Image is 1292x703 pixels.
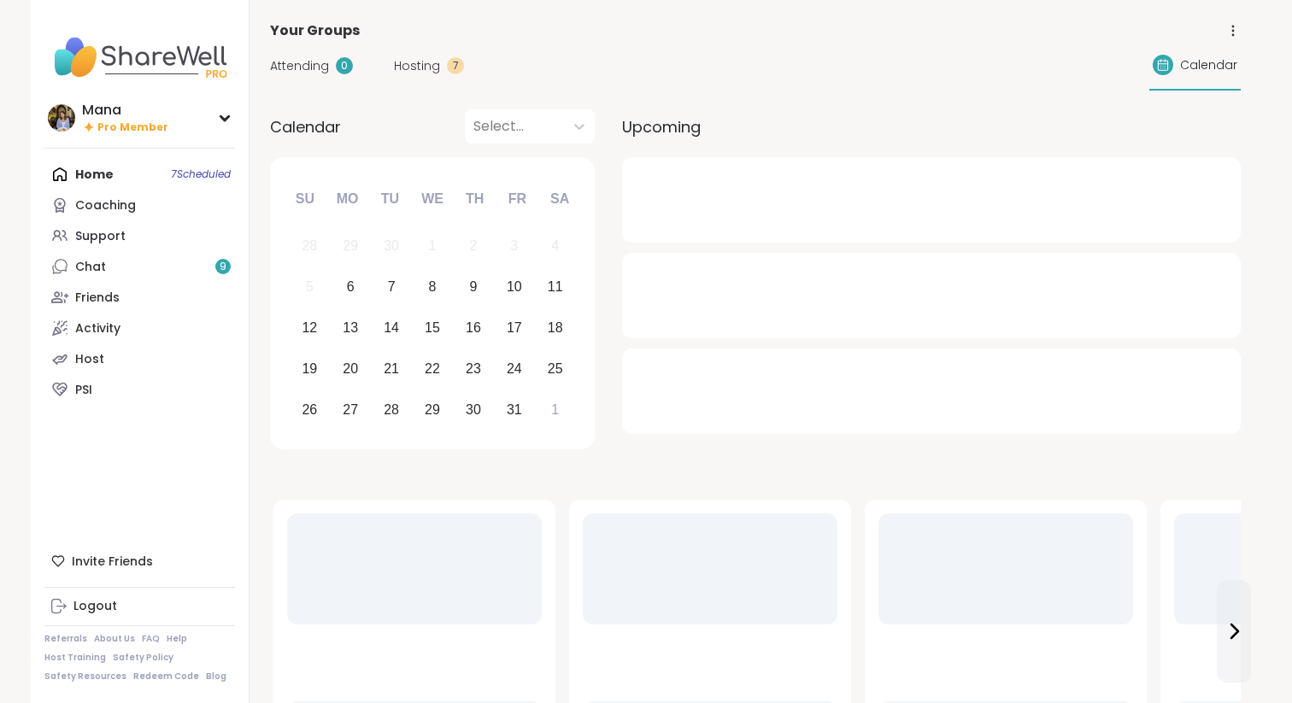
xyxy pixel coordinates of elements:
[373,228,410,265] div: Not available Tuesday, September 30th, 2025
[496,228,532,265] div: Not available Friday, October 3rd, 2025
[48,104,75,132] img: Mana
[466,398,481,421] div: 30
[373,310,410,347] div: Choose Tuesday, October 14th, 2025
[507,316,522,339] div: 17
[291,310,328,347] div: Choose Sunday, October 12th, 2025
[44,652,106,664] a: Host Training
[373,391,410,428] div: Choose Tuesday, October 28th, 2025
[306,275,314,298] div: 5
[332,269,369,306] div: Choose Monday, October 6th, 2025
[97,120,168,135] span: Pro Member
[113,652,173,664] a: Safety Policy
[302,316,317,339] div: 12
[455,310,492,347] div: Choose Thursday, October 16th, 2025
[548,316,563,339] div: 18
[206,671,226,682] a: Blog
[44,282,235,313] a: Friends
[75,290,120,307] div: Friends
[496,310,532,347] div: Choose Friday, October 17th, 2025
[469,275,477,298] div: 9
[425,316,440,339] div: 15
[507,275,522,298] div: 10
[507,398,522,421] div: 31
[343,316,358,339] div: 13
[167,633,187,645] a: Help
[414,180,451,218] div: We
[496,350,532,387] div: Choose Friday, October 24th, 2025
[142,633,160,645] a: FAQ
[469,234,477,257] div: 2
[455,269,492,306] div: Choose Thursday, October 9th, 2025
[425,398,440,421] div: 29
[537,391,573,428] div: Choose Saturday, November 1st, 2025
[44,27,235,87] img: ShareWell Nav Logo
[291,228,328,265] div: Not available Sunday, September 28th, 2025
[394,57,440,75] span: Hosting
[388,275,396,298] div: 7
[75,228,126,245] div: Support
[44,251,235,282] a: Chat9
[537,310,573,347] div: Choose Saturday, October 18th, 2025
[270,21,360,41] span: Your Groups
[75,351,104,368] div: Host
[384,316,399,339] div: 14
[302,398,317,421] div: 26
[343,357,358,380] div: 20
[551,234,559,257] div: 4
[75,197,136,214] div: Coaching
[286,180,324,218] div: Su
[496,391,532,428] div: Choose Friday, October 31st, 2025
[332,228,369,265] div: Not available Monday, September 29th, 2025
[537,350,573,387] div: Choose Saturday, October 25th, 2025
[332,350,369,387] div: Choose Monday, October 20th, 2025
[44,190,235,220] a: Coaching
[456,180,494,218] div: Th
[75,259,106,276] div: Chat
[75,382,92,399] div: PSI
[371,180,408,218] div: Tu
[82,101,168,120] div: Mana
[414,350,451,387] div: Choose Wednesday, October 22nd, 2025
[1180,56,1237,74] span: Calendar
[541,180,578,218] div: Sa
[343,398,358,421] div: 27
[328,180,366,218] div: Mo
[537,228,573,265] div: Not available Saturday, October 4th, 2025
[302,357,317,380] div: 19
[373,269,410,306] div: Choose Tuesday, October 7th, 2025
[336,57,353,74] div: 0
[447,57,464,74] div: 7
[414,269,451,306] div: Choose Wednesday, October 8th, 2025
[466,357,481,380] div: 23
[44,591,235,622] a: Logout
[332,391,369,428] div: Choose Monday, October 27th, 2025
[498,180,536,218] div: Fr
[548,357,563,380] div: 25
[373,350,410,387] div: Choose Tuesday, October 21st, 2025
[414,391,451,428] div: Choose Wednesday, October 29th, 2025
[622,115,701,138] span: Upcoming
[133,671,199,682] a: Redeem Code
[384,234,399,257] div: 30
[425,357,440,380] div: 22
[44,343,235,374] a: Host
[384,357,399,380] div: 21
[429,275,437,298] div: 8
[44,633,87,645] a: Referrals
[510,234,518,257] div: 3
[548,275,563,298] div: 11
[466,316,481,339] div: 16
[220,260,226,274] span: 9
[551,398,559,421] div: 1
[44,313,235,343] a: Activity
[289,226,575,430] div: month 2025-10
[332,310,369,347] div: Choose Monday, October 13th, 2025
[302,234,317,257] div: 28
[270,115,341,138] span: Calendar
[455,350,492,387] div: Choose Thursday, October 23rd, 2025
[537,269,573,306] div: Choose Saturday, October 11th, 2025
[44,671,126,682] a: Safety Resources
[455,391,492,428] div: Choose Thursday, October 30th, 2025
[75,320,120,337] div: Activity
[270,57,329,75] span: Attending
